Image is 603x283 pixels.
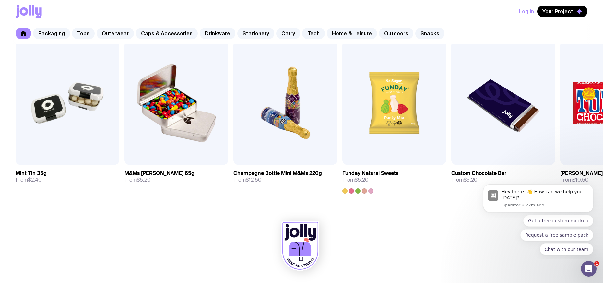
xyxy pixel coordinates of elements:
button: Log In [519,6,534,17]
span: $5.20 [464,176,478,183]
iframe: Intercom notifications message [473,179,603,259]
button: Your Project [537,6,587,17]
span: From [560,177,589,183]
h3: Funday Natural Sweets [342,170,398,177]
span: From [16,177,42,183]
a: Champagne Bottle Mini M&Ms 220gFrom$12.50 [233,165,337,188]
span: From [233,177,262,183]
span: $2.40 [28,176,42,183]
a: Carry [276,28,300,39]
span: 1 [594,261,599,266]
h3: M&Ms [PERSON_NAME] 65g [124,170,195,177]
span: From [342,177,369,183]
a: Outdoors [379,28,413,39]
a: Tops [72,28,95,39]
a: Home & Leisure [327,28,377,39]
a: Drinkware [200,28,235,39]
a: Tech [302,28,325,39]
span: $5.20 [137,176,151,183]
h3: Champagne Bottle Mini M&Ms 220g [233,170,322,177]
a: Caps & Accessories [136,28,198,39]
span: Your Project [542,8,573,15]
span: From [124,177,151,183]
span: $12.50 [246,176,262,183]
span: $10.50 [573,176,589,183]
h3: Mint Tin 35g [16,170,47,177]
a: Custom Chocolate BarFrom$5.20 [451,165,555,188]
a: M&Ms [PERSON_NAME] 65gFrom$5.20 [124,165,228,188]
a: Snacks [415,28,444,39]
span: $5.20 [355,176,369,183]
a: Stationery [237,28,274,39]
a: Funday Natural SweetsFrom$5.20 [342,165,446,194]
iframe: Intercom live chat [581,261,597,277]
span: From [451,177,478,183]
a: Packaging [33,28,70,39]
a: Mint Tin 35gFrom$2.40 [16,165,119,188]
a: Outerwear [97,28,134,39]
h3: Custom Chocolate Bar [451,170,506,177]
